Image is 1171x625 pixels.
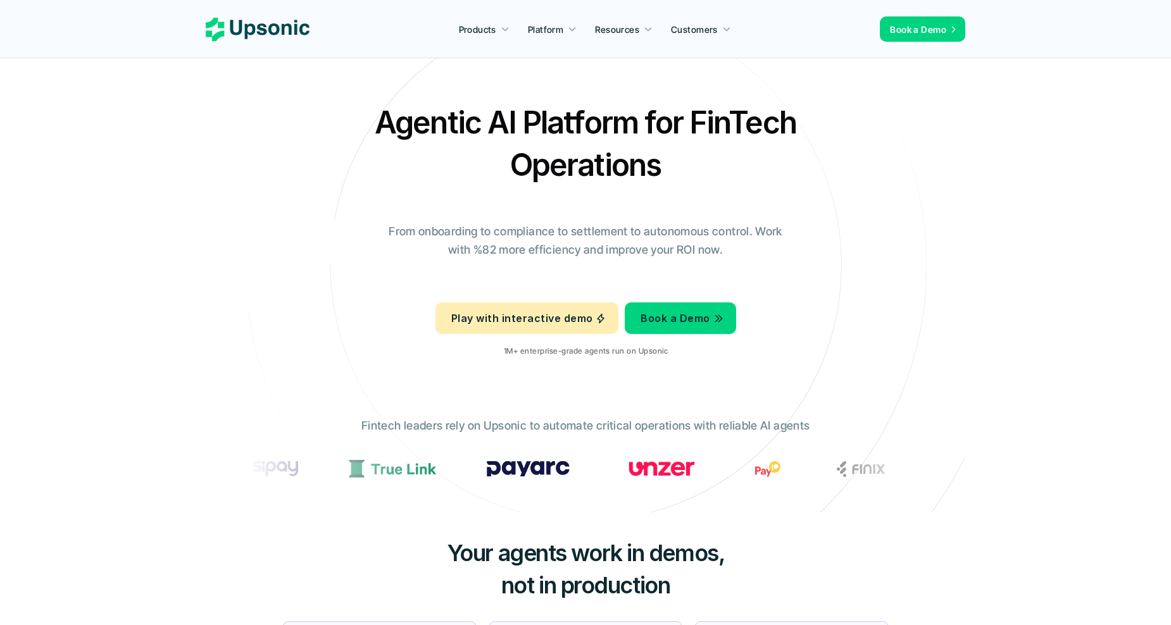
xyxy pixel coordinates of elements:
p: Resources [595,23,639,36]
p: 1M+ enterprise-grade agents run on Upsonic [503,347,667,356]
span: not in production [501,571,670,599]
p: Play with interactive demo [451,309,592,328]
p: From onboarding to compliance to settlement to autonomous control. Work with %82 more efficiency ... [380,223,791,259]
p: Products [459,23,496,36]
a: Book a Demo [625,302,736,334]
span: Your agents work in demos, [447,539,725,567]
a: Products [451,18,517,40]
a: Play with interactive demo [435,302,618,334]
a: Book a Demo [880,16,965,42]
h2: Agentic AI Platform for FinTech Operations [364,101,807,186]
p: Platform [528,23,563,36]
p: Fintech leaders rely on Upsonic to automate critical operations with reliable AI agents [361,417,810,435]
p: Book a Demo [641,309,710,328]
p: Customers [671,23,718,36]
p: Book a Demo [890,23,946,36]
